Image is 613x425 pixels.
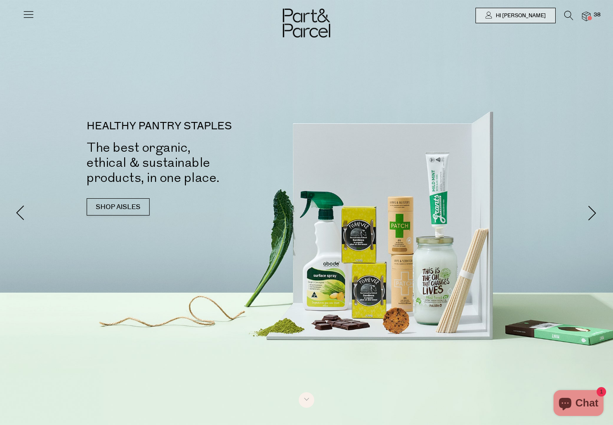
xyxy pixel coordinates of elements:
p: HEALTHY PANTRY STAPLES [87,121,319,131]
span: 38 [591,11,603,19]
span: Hi [PERSON_NAME] [494,12,546,19]
a: 38 [582,12,591,21]
a: Hi [PERSON_NAME] [475,8,556,23]
h2: The best organic, ethical & sustainable products, in one place. [87,140,319,185]
inbox-online-store-chat: Shopify online store chat [551,390,606,418]
img: Part&Parcel [283,9,330,37]
a: SHOP AISLES [87,198,150,216]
